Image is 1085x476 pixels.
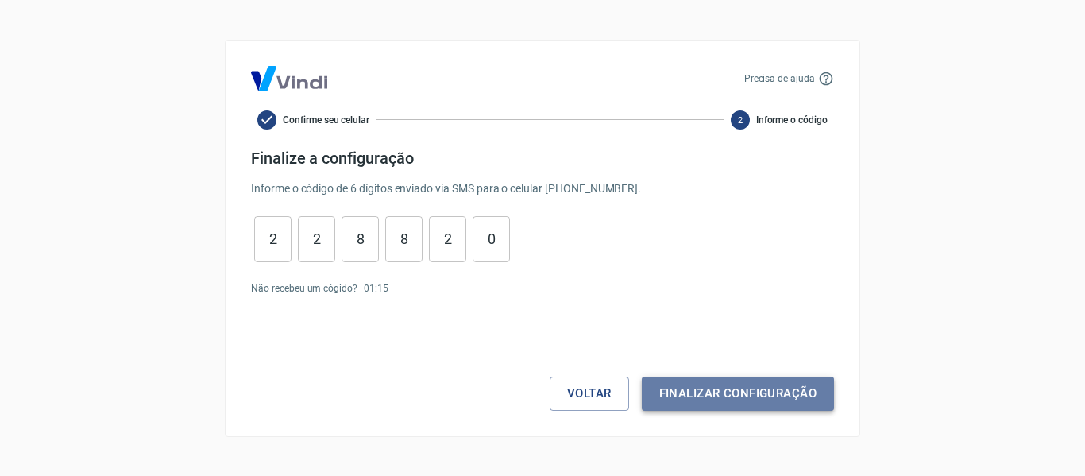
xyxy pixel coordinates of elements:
span: Informe o código [756,113,828,127]
button: Voltar [550,377,629,410]
p: Não recebeu um cógido? [251,281,357,296]
p: Precisa de ajuda [744,72,815,86]
p: 01 : 15 [364,281,388,296]
button: Finalizar configuração [642,377,834,410]
p: Informe o código de 6 dígitos enviado via SMS para o celular [PHONE_NUMBER] . [251,180,834,197]
h4: Finalize a configuração [251,149,834,168]
text: 2 [738,114,743,125]
span: Confirme seu celular [283,113,369,127]
img: Logo Vind [251,66,327,91]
